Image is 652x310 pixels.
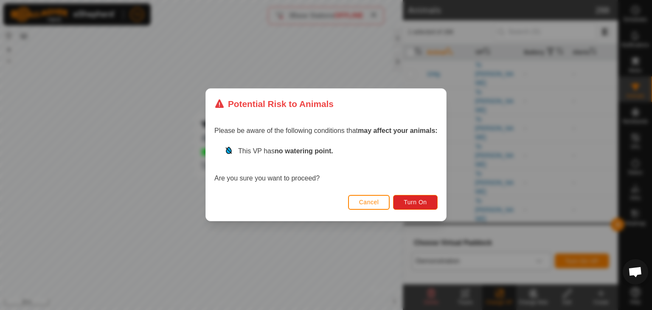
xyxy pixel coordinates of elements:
[214,127,438,135] span: Please be aware of the following conditions that
[393,195,438,210] button: Turn On
[359,199,379,206] span: Cancel
[404,199,427,206] span: Turn On
[238,148,333,155] span: This VP has
[275,148,333,155] strong: no watering point.
[358,127,438,135] strong: may affect your animals:
[348,195,390,210] button: Cancel
[623,259,648,285] div: Open chat
[214,147,438,184] div: Are you sure you want to proceed?
[214,97,334,110] div: Potential Risk to Animals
